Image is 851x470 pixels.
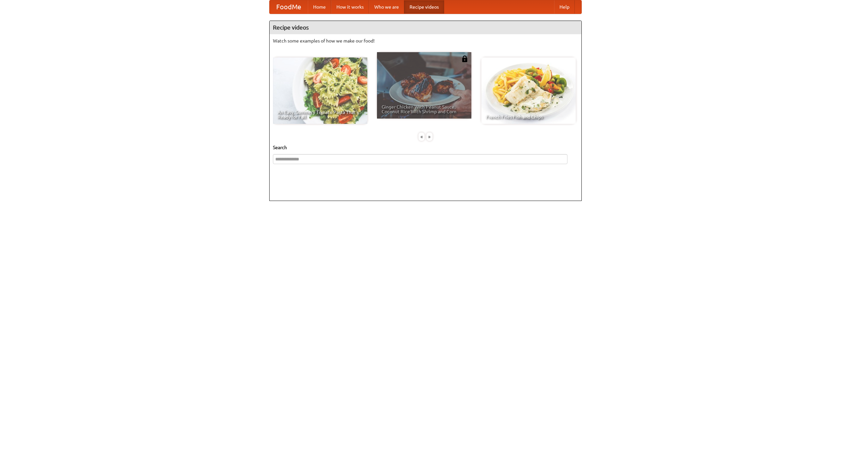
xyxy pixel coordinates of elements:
[273,57,367,124] a: An Easy, Summery Tomato Pasta That's Ready for Fall
[270,21,581,34] h4: Recipe videos
[554,0,575,14] a: Help
[270,0,308,14] a: FoodMe
[331,0,369,14] a: How it works
[273,144,578,151] h5: Search
[486,115,571,119] span: French Fries Fish and Chips
[273,38,578,44] p: Watch some examples of how we make our food!
[369,0,404,14] a: Who we are
[481,57,576,124] a: French Fries Fish and Chips
[404,0,444,14] a: Recipe videos
[278,110,363,119] span: An Easy, Summery Tomato Pasta That's Ready for Fall
[426,133,432,141] div: »
[461,55,468,62] img: 483408.png
[419,133,425,141] div: «
[308,0,331,14] a: Home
